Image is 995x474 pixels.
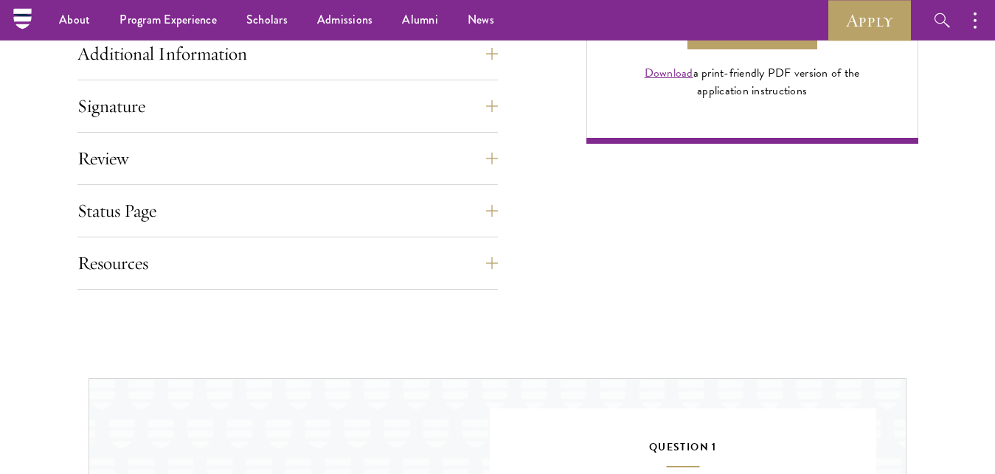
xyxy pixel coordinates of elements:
[628,64,877,100] div: a print-friendly PDF version of the application instructions
[77,36,498,72] button: Additional Information
[645,64,693,82] a: Download
[77,141,498,176] button: Review
[77,245,498,281] button: Resources
[77,88,498,124] button: Signature
[77,193,498,229] button: Status Page
[534,438,833,467] h5: Question 1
